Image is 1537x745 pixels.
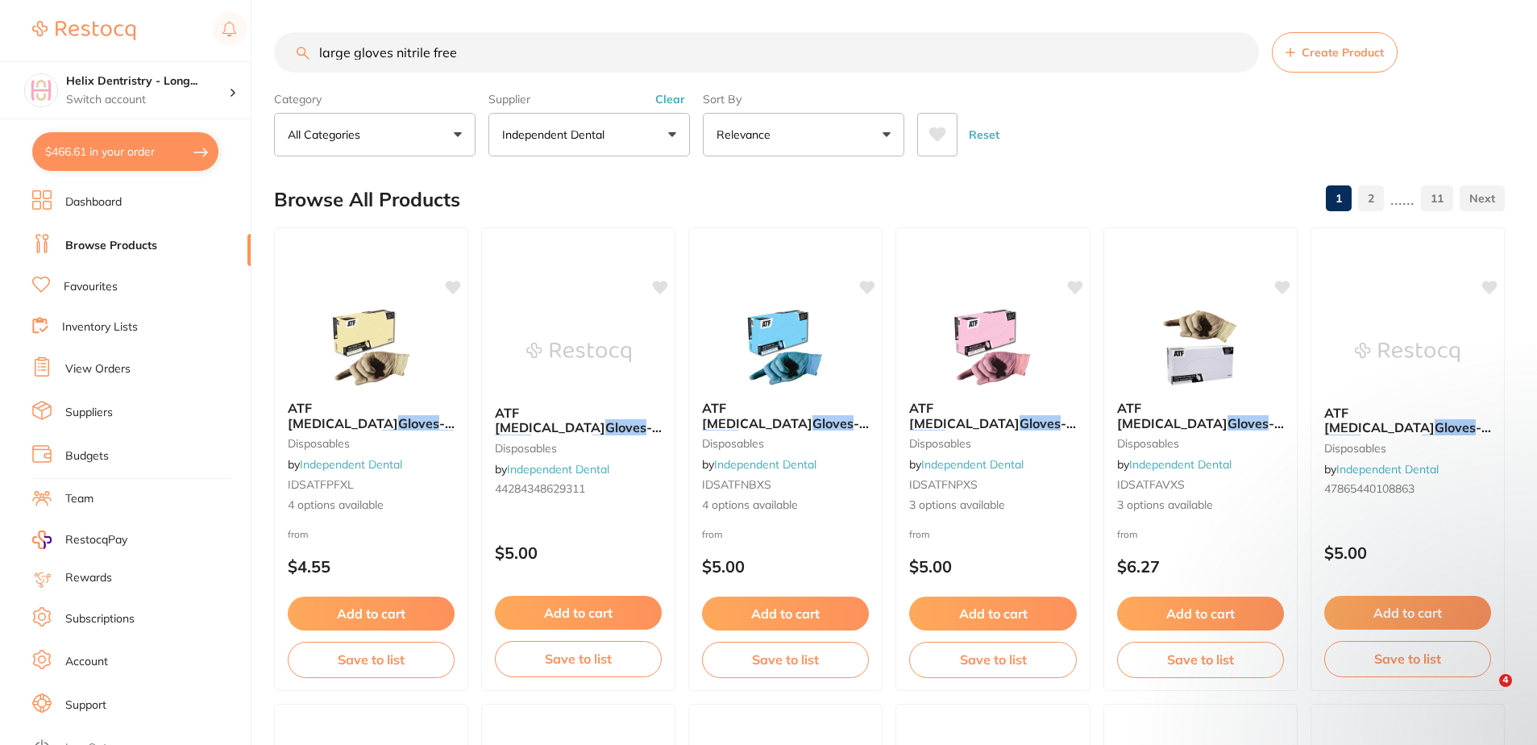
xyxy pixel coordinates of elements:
b: ATF Dental Examination Gloves - ALOE VERA - Latex - Powder Free [1117,401,1284,431]
span: - BLUE [738,430,781,446]
a: Independent Dental [1129,457,1232,472]
span: 3 options available [1117,497,1284,514]
button: Add to cart [909,597,1076,631]
p: $5.00 [909,557,1076,576]
em: Gloves [1020,415,1061,431]
span: Create Product [1302,46,1384,59]
a: Independent Dental [507,462,609,477]
a: Support [65,697,106,714]
a: Favourites [64,279,118,295]
a: 11 [1421,182,1453,214]
em: Nitrile [702,430,738,446]
span: - [854,415,869,431]
em: Nitrile [909,430,945,446]
a: Independent Dental [921,457,1024,472]
span: - [646,419,662,435]
span: ATF [MEDICAL_DATA] [288,400,398,431]
em: Free [382,430,409,446]
span: RestocqPay [65,532,127,548]
small: disposables [288,437,455,450]
p: Relevance [717,127,777,143]
a: Dashboard [65,194,122,210]
span: IDSATFNPXS [909,477,978,492]
small: disposables [1117,437,1284,450]
a: 2 [1358,182,1384,214]
label: Supplier [488,92,690,106]
a: 1 [1326,182,1352,214]
input: Search Products [274,32,1259,73]
span: IDSATFNBXS [702,477,771,492]
img: Helix Dentristry - Long Jetty [25,74,57,106]
b: ATF Dental Examination Gloves - Nitrile - BLUE [702,401,869,431]
span: by [288,457,402,472]
span: IDSATFPFXL [288,477,354,492]
em: Gloves [605,419,646,435]
h4: Helix Dentristry - Long Jetty [66,73,229,89]
button: Add to cart [702,597,869,631]
img: ATF Dental Examination Gloves - Nitrile - PINK [941,307,1045,388]
span: by [1117,457,1232,472]
button: Add to cart [288,597,455,631]
span: ATF [MEDICAL_DATA] [702,400,812,431]
button: Independent Dental [488,113,690,156]
span: by [909,457,1024,472]
span: from [288,528,309,540]
a: Browse Products [65,238,157,254]
span: ATF [MEDICAL_DATA] [909,400,1020,431]
label: Sort By [703,92,904,106]
em: Gloves [398,415,439,431]
em: Nitrile [495,435,531,451]
img: ATF Dental Examination Gloves - Latex - Powder Free Gloves [319,307,424,388]
img: ATF Dental Examination Gloves - Nitrile - BLACK - XLarge [1355,312,1460,393]
button: Save to list [495,641,662,676]
span: - Latex - Powder [288,415,455,446]
em: Gloves [412,430,453,446]
label: Category [274,92,476,106]
button: All Categories [274,113,476,156]
a: Suppliers [65,405,113,421]
button: Save to list [288,642,455,677]
a: Independent Dental [300,457,402,472]
p: All Categories [288,127,367,143]
span: IDSATFAVXS [1117,477,1185,492]
p: $5.00 [495,543,662,562]
a: RestocqPay [32,531,127,549]
span: - [1061,415,1076,431]
img: ATF Dental Examination Gloves - ALOE VERA - Latex - Powder Free [1148,307,1252,388]
button: Save to list [1117,642,1284,677]
a: Inventory Lists [62,319,138,335]
a: View Orders [65,361,131,377]
p: $6.27 [1117,557,1284,576]
img: ATF Dental Examination Gloves - Nitrile - BLUE [733,307,838,388]
b: ATF Dental Examination Gloves - Latex - Powder Free Gloves [288,401,455,431]
a: Account [65,654,108,670]
small: disposables [909,437,1076,450]
button: Clear [650,92,690,106]
iframe: Intercom live chat [1466,674,1505,713]
span: 4 [1499,674,1512,687]
span: 3 options available [909,497,1076,514]
span: from [702,528,723,540]
a: Team [65,491,93,507]
button: Save to list [702,642,869,677]
a: Rewards [65,570,112,586]
b: ATF Dental Examination Gloves - Nitrile - PINK [909,401,1076,431]
em: Gloves [812,415,854,431]
span: ATF [MEDICAL_DATA] [495,405,605,435]
span: 4 options available [702,497,869,514]
button: Relevance [703,113,904,156]
img: ATF Dental Examination Gloves - Nitrile - BLACK - Large [526,312,631,393]
a: Subscriptions [65,611,135,627]
p: ...... [1390,189,1414,208]
h2: Browse All Products [274,189,460,211]
button: Add to cart [1117,597,1284,631]
p: $5.00 [702,557,869,576]
span: by [702,457,816,472]
button: Save to list [909,642,1076,677]
a: Independent Dental [714,457,816,472]
span: 4 options available [288,497,455,514]
p: Switch account [66,92,229,108]
iframe: Intercom notifications message [1207,352,1529,701]
p: $4.55 [288,557,455,576]
b: ATF Dental Examination Gloves - Nitrile - BLACK - Large [495,406,662,435]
